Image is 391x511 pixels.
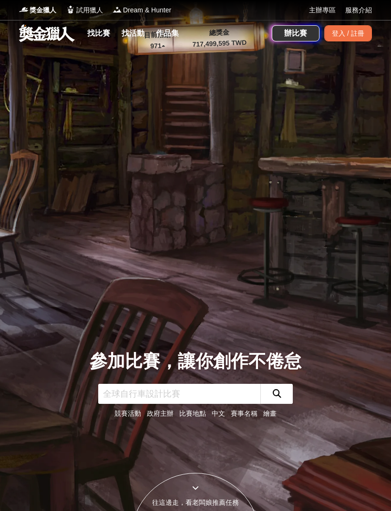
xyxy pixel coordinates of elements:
div: 參加比賽，讓你創作不倦怠 [90,348,301,375]
span: 獎金獵人 [30,5,56,15]
p: 717,499,595 TWD [176,37,263,50]
a: 主辦專區 [309,5,336,15]
img: Logo [19,5,29,14]
a: Logo試用獵人 [66,5,103,15]
div: 登入 / 註冊 [324,25,372,41]
a: Logo獎金獵人 [19,5,56,15]
a: 中文 [212,410,225,417]
a: 繪畫 [263,410,277,417]
a: 競賽活動 [114,410,141,417]
a: 賽事名稱 [231,410,257,417]
img: Logo [66,5,75,14]
a: 服務介紹 [345,5,372,15]
input: 全球自行車設計比賽 [98,384,260,404]
a: LogoDream & Hunter [113,5,171,15]
span: Dream & Hunter [123,5,171,15]
span: 試用獵人 [76,5,103,15]
a: 比賽地點 [179,410,206,417]
a: 找活動 [118,27,148,40]
a: 政府主辦 [147,410,174,417]
img: Logo [113,5,122,14]
a: 找比賽 [83,27,114,40]
a: 辦比賽 [272,25,319,41]
div: 往這邊走，看老闆娘推薦任務 [132,498,259,508]
p: 971 ▴ [138,40,177,52]
a: 作品集 [152,27,183,40]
